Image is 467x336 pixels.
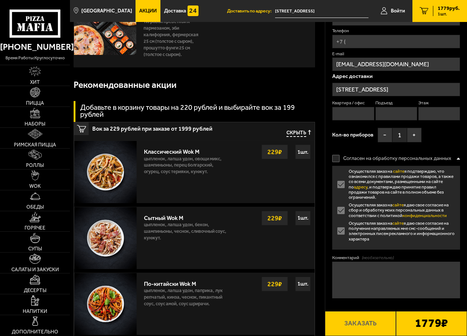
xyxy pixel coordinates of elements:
span: Вок за 229 рублей при заказе от 1999 рублей [92,122,237,132]
button: Скрыть [286,130,311,137]
strong: 229 ₽ [266,145,284,159]
a: адресу [354,184,367,190]
h3: Рекомендованные акции [74,81,177,90]
div: 1 шт. [295,211,311,225]
label: E-mail [332,51,460,57]
div: Классический Wok M [144,145,227,155]
label: Квартира / офис [332,100,374,106]
input: Ваш адрес доставки [275,4,368,18]
span: Дополнительно [12,329,58,335]
label: Осуществляя заказ на я даю свое согласие на получение направляемых мне смс-сообщений и электронны... [332,221,460,242]
span: [GEOGRAPHIC_DATA] [81,8,132,14]
label: Подъезд [375,100,417,106]
strong: 229 ₽ [266,211,284,225]
div: 1 шт. [295,145,311,159]
p: цыпленок, лапша удон, овощи микс, шампиньоны, перец болгарский, огурец, соус терияки, кунжут. [144,156,227,179]
a: сайте [392,202,404,208]
button: Заказать [325,311,396,336]
div: По-китайски Wok M [144,277,227,287]
label: Осуществляя заказ на я подтверждаю, что ознакомился с правилами продажи товаров, а также со всеми... [332,169,460,200]
span: 1 [392,128,407,142]
span: Горячее [25,225,45,231]
p: Адрес доставки [332,74,460,79]
strong: 229 ₽ [266,277,284,291]
a: По-китайски Wok Mцыпленок, лапша удон, паприка, лук репчатый, кинза, чеснок, пикантный соус, соус... [74,273,314,335]
label: Согласен на обработку персональных данных [332,151,456,166]
span: WOK [29,184,41,189]
b: 1779 ₽ [415,317,448,330]
span: Доставить по адресу: [227,9,275,14]
div: 1 шт. [295,277,311,291]
button: − [378,128,392,142]
span: Салаты и закуски [11,267,59,272]
button: + [407,128,422,142]
img: 15daf4d41897b9f0e9f617042186c801.svg [188,5,199,16]
span: Наборы [25,122,45,127]
label: Телефон [332,28,460,34]
span: Обеды [26,205,44,210]
span: Римская пицца [14,142,56,148]
span: (необязательно) [362,255,394,261]
span: Десерты [24,288,47,293]
span: Войти [391,8,405,14]
span: Пицца [26,101,44,106]
span: Роллы [26,163,44,168]
a: Классический Wok Mцыпленок, лапша удон, овощи микс, шампиньоны, перец болгарский, огурец, соус те... [74,141,314,203]
p: цыпленок, лапша удон, паприка, лук репчатый, кинза, чеснок, пикантный соус, соус Амой, соус шрирачи. [144,287,227,311]
span: Супы [28,246,42,251]
label: Комментарий [332,255,460,261]
input: +7 ( [332,35,460,48]
p: Запечённый ролл с тигровой креветкой и пармезаном, Эби Калифорния, Фермерская 25 см (толстое с сы... [144,12,199,58]
h3: Добавьте в корзину товары на 220 рублей и выбирайте вок за 199 рублей [80,104,315,119]
a: сайте [393,169,404,174]
label: Осуществляя заказ на я даю свое согласие на сбор и обработку моих персональных данных в соответст... [332,202,460,218]
div: Сытный Wok M [144,211,227,221]
span: Кол-во приборов [332,132,373,138]
span: Акции [139,8,157,14]
a: конфиденциальности [403,213,447,218]
p: цыпленок, лапша удон, бекон, шампиньоны, чеснок, сливочный соус, кунжут. [144,221,227,245]
span: Доставка [164,8,186,14]
input: @ [332,57,460,71]
label: Этаж [418,100,460,106]
span: Хит [30,80,40,85]
span: 1 шт. [438,12,460,16]
span: Напитки [23,309,47,314]
a: сайте [392,221,404,226]
span: 1779 руб. [438,6,460,11]
a: Сытный Wok Mцыпленок, лапша удон, бекон, шампиньоны, чеснок, сливочный соус, кунжут.229₽1шт. [74,207,314,269]
span: Скрыть [286,130,306,137]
